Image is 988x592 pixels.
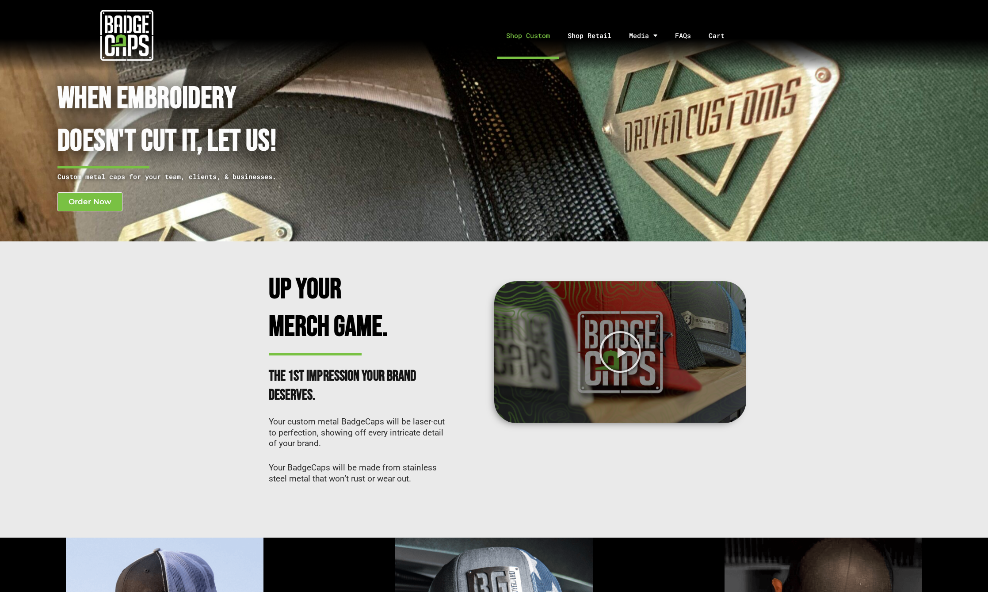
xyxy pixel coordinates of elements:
h2: The 1st impression your brand deserves. [269,367,423,405]
a: Shop Custom [497,12,559,59]
nav: Menu [254,12,988,59]
div: Play Video [599,330,642,374]
p: Custom metal caps for your team, clients, & businesses. [57,171,440,182]
img: badgecaps white logo with green acccent [100,9,153,62]
p: Your BadgeCaps will be made from stainless steel metal that won’t rust or wear out. [269,462,446,485]
a: Shop Retail [559,12,620,59]
p: Your custom metal BadgeCaps will be laser-cut to perfection, showing off every intricate detail o... [269,416,446,449]
h1: When Embroidery Doesn't cut it, Let Us! [57,78,440,163]
h2: Up Your Merch Game. [269,271,423,346]
a: FAQs [666,12,700,59]
a: Order Now [57,192,122,211]
span: Order Now [69,198,111,206]
a: Media [620,12,666,59]
iframe: Chat Widget [944,550,988,592]
a: Cart [700,12,744,59]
